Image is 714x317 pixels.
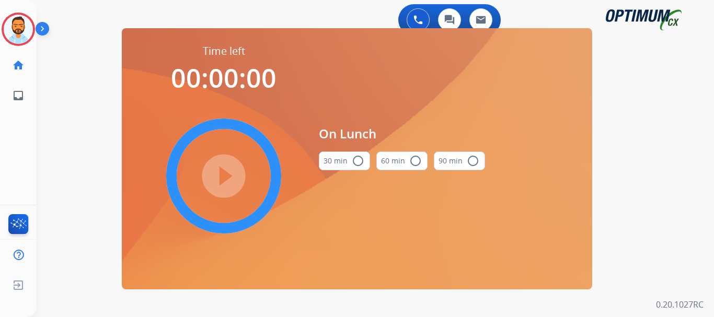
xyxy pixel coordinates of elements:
[203,44,245,58] span: Time left
[376,151,428,170] button: 60 min
[12,59,25,72] mat-icon: home
[4,15,33,44] img: avatar
[467,155,479,167] mat-icon: radio_button_unchecked
[171,60,277,96] span: 00:00:00
[434,151,485,170] button: 90 min
[319,151,370,170] button: 30 min
[319,124,485,143] span: On Lunch
[12,89,25,102] mat-icon: inbox
[409,155,422,167] mat-icon: radio_button_unchecked
[656,298,704,311] p: 0.20.1027RC
[352,155,364,167] mat-icon: radio_button_unchecked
